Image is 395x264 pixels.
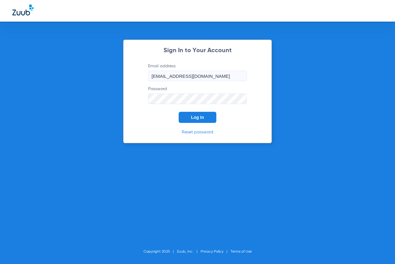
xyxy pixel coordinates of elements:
[12,5,34,15] img: Zuub Logo
[143,249,177,255] li: Copyright 2025
[191,115,204,120] span: Log In
[364,234,395,264] iframe: Chat Widget
[231,250,252,254] a: Terms of Use
[177,249,201,255] li: Zuub, Inc.
[201,250,223,254] a: Privacy Policy
[148,71,247,81] input: Email address
[148,63,247,81] label: Email address
[179,112,216,123] button: Log In
[182,130,213,134] a: Reset password
[139,48,256,54] h2: Sign In to Your Account
[148,94,247,104] input: Password
[148,86,247,104] label: Password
